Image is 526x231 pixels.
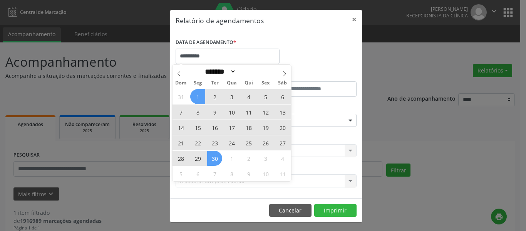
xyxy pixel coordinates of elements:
span: Setembro 4, 2025 [241,89,256,104]
h5: Relatório de agendamentos [176,15,264,25]
button: Imprimir [314,204,357,217]
select: Month [202,67,236,76]
span: Sáb [274,81,291,86]
span: Setembro 12, 2025 [258,105,273,120]
span: Outubro 7, 2025 [207,166,222,181]
span: Outubro 6, 2025 [190,166,205,181]
span: Setembro 21, 2025 [173,135,188,150]
span: Setembro 24, 2025 [224,135,239,150]
span: Setembro 15, 2025 [190,120,205,135]
span: Setembro 19, 2025 [258,120,273,135]
span: Setembro 25, 2025 [241,135,256,150]
span: Setembro 10, 2025 [224,105,239,120]
span: Setembro 14, 2025 [173,120,188,135]
span: Setembro 27, 2025 [275,135,290,150]
button: Cancelar [269,204,312,217]
span: Setembro 22, 2025 [190,135,205,150]
span: Setembro 18, 2025 [241,120,256,135]
span: Sex [257,81,274,86]
span: Setembro 23, 2025 [207,135,222,150]
span: Setembro 7, 2025 [173,105,188,120]
span: Seg [189,81,206,86]
span: Setembro 1, 2025 [190,89,205,104]
span: Ter [206,81,223,86]
span: Qui [240,81,257,86]
label: DATA DE AGENDAMENTO [176,37,236,49]
span: Setembro 20, 2025 [275,120,290,135]
span: Outubro 4, 2025 [275,151,290,166]
span: Setembro 9, 2025 [207,105,222,120]
span: Qua [223,81,240,86]
span: Outubro 5, 2025 [173,166,188,181]
span: Outubro 2, 2025 [241,151,256,166]
span: Outubro 9, 2025 [241,166,256,181]
span: Setembro 28, 2025 [173,151,188,166]
span: Setembro 3, 2025 [224,89,239,104]
span: Outubro 1, 2025 [224,151,239,166]
span: Setembro 26, 2025 [258,135,273,150]
span: Dom [173,81,189,86]
span: Setembro 2, 2025 [207,89,222,104]
span: Setembro 6, 2025 [275,89,290,104]
span: Setembro 5, 2025 [258,89,273,104]
button: Close [347,10,362,29]
span: Setembro 29, 2025 [190,151,205,166]
span: Setembro 17, 2025 [224,120,239,135]
span: Setembro 11, 2025 [241,105,256,120]
span: Outubro 11, 2025 [275,166,290,181]
span: Setembro 13, 2025 [275,105,290,120]
span: Setembro 30, 2025 [207,151,222,166]
label: ATÉ [268,69,357,81]
span: Setembro 16, 2025 [207,120,222,135]
span: Outubro 3, 2025 [258,151,273,166]
span: Outubro 8, 2025 [224,166,239,181]
span: Setembro 8, 2025 [190,105,205,120]
input: Year [236,67,261,76]
span: Outubro 10, 2025 [258,166,273,181]
span: Agosto 31, 2025 [173,89,188,104]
